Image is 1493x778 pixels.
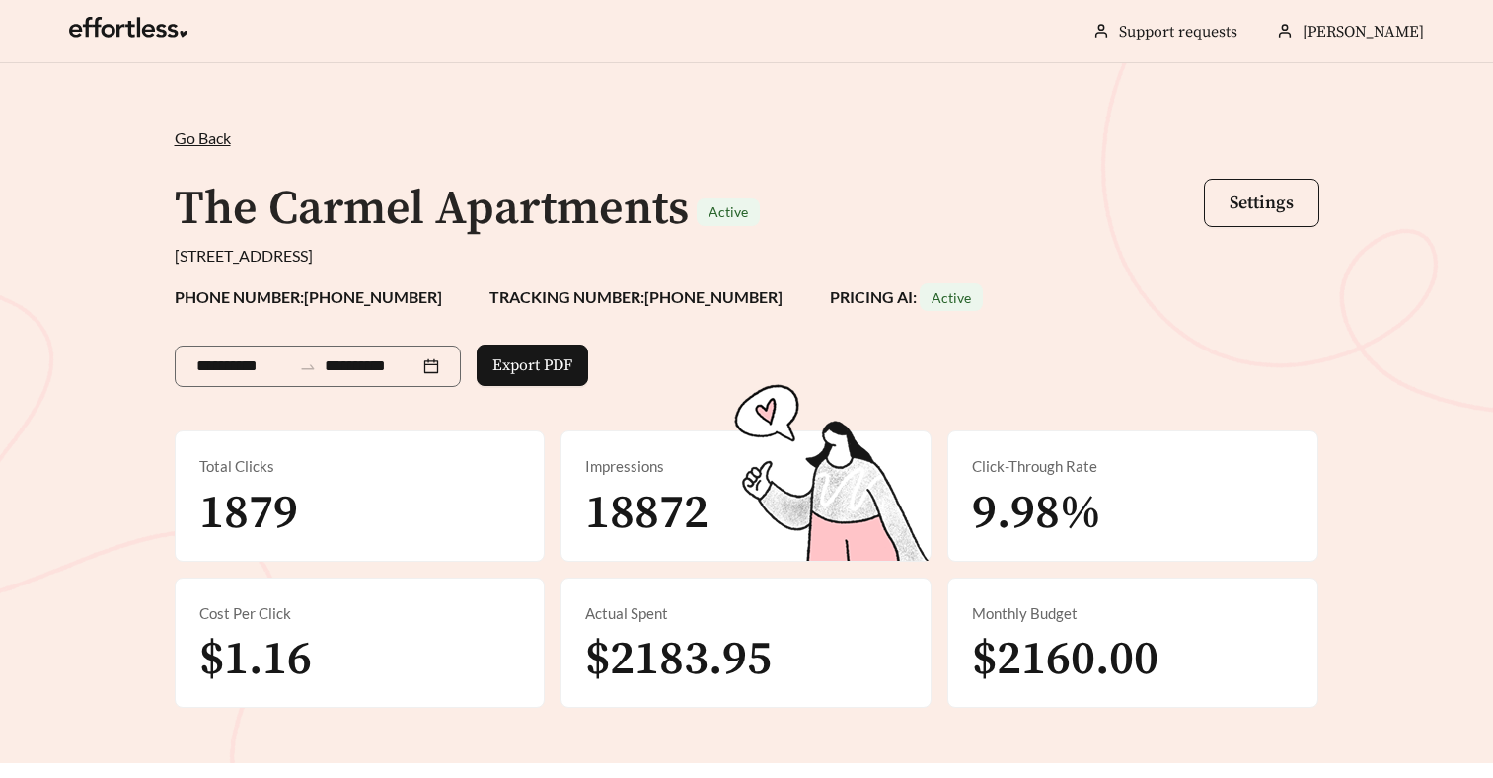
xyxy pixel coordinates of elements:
[585,455,907,478] div: Impressions
[830,287,983,306] strong: PRICING AI:
[175,128,231,147] span: Go Back
[299,358,317,376] span: swap-right
[199,602,521,625] div: Cost Per Click
[175,244,1319,268] div: [STREET_ADDRESS]
[1303,22,1424,41] span: [PERSON_NAME]
[972,630,1158,689] span: $2160.00
[585,602,907,625] div: Actual Spent
[585,630,772,689] span: $2183.95
[489,287,783,306] strong: TRACKING NUMBER: [PHONE_NUMBER]
[1204,179,1319,227] button: Settings
[972,484,1101,543] span: 9.98%
[175,287,442,306] strong: PHONE NUMBER: [PHONE_NUMBER]
[932,289,971,306] span: Active
[175,180,689,239] h1: The Carmel Apartments
[477,345,588,386] button: Export PDF
[1119,22,1237,41] a: Support requests
[585,484,709,543] span: 18872
[1230,192,1294,214] span: Settings
[972,602,1294,625] div: Monthly Budget
[709,203,748,220] span: Active
[492,353,572,377] span: Export PDF
[199,484,298,543] span: 1879
[299,357,317,375] span: to
[972,455,1294,478] div: Click-Through Rate
[199,455,521,478] div: Total Clicks
[199,630,312,689] span: $1.16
